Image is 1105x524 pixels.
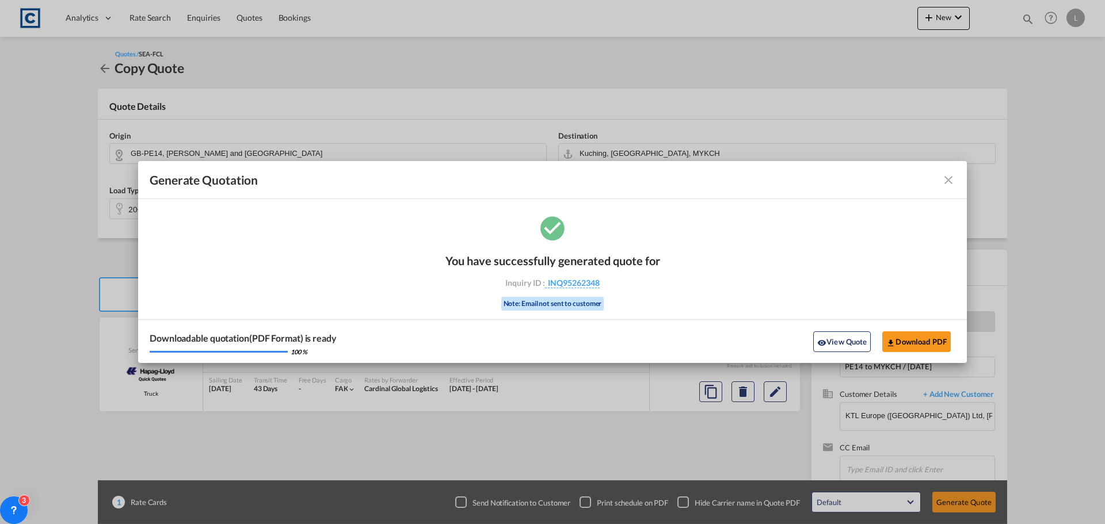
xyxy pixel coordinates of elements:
[886,338,896,347] md-icon: icon-download
[501,297,604,311] div: Note: Email not sent to customer
[150,173,258,188] span: Generate Quotation
[150,332,337,345] div: Downloadable quotation(PDF Format) is ready
[538,213,567,242] md-icon: icon-checkbox-marked-circle
[817,338,826,347] md-icon: icon-eye
[545,278,600,288] span: INQ95262348
[138,161,967,364] md-dialog: Generate Quotation You ...
[445,254,660,267] div: You have successfully generated quote for
[813,331,871,352] button: icon-eyeView Quote
[882,331,951,352] button: Download PDF
[486,278,619,288] div: Inquiry ID :
[291,347,307,356] div: 100 %
[942,173,955,187] md-icon: icon-close fg-AAA8AD cursor m-0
